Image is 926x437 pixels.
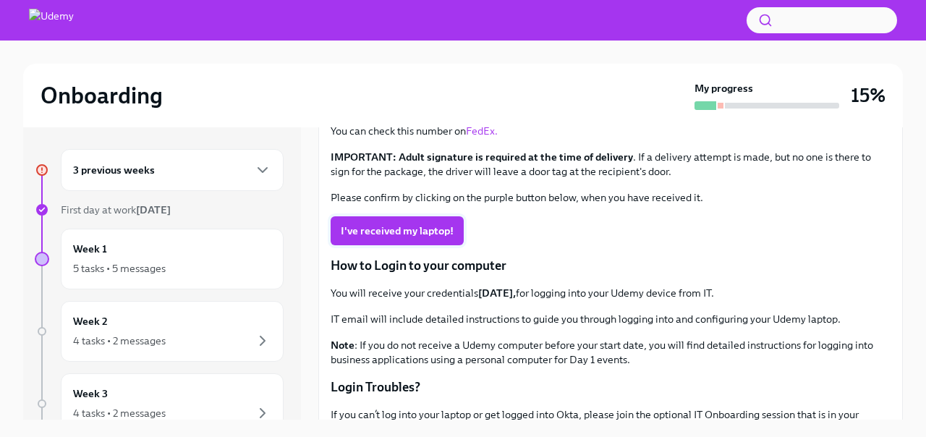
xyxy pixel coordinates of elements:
h6: 3 previous weeks [73,162,155,178]
img: Udemy [29,9,74,32]
a: Week 34 tasks • 2 messages [35,373,284,434]
div: 5 tasks • 5 messages [73,261,166,276]
strong: [DATE] [136,203,171,216]
div: 3 previous weeks [61,149,284,191]
p: . If a delivery attempt is made, but no one is there to sign for the package, the driver will lea... [331,150,891,179]
h6: Week 2 [73,313,108,329]
p: IT email will include detailed instructions to guide you through logging into and configuring you... [331,312,891,326]
span: I've received my laptop! [341,224,454,238]
h6: Week 1 [73,241,107,257]
a: Week 24 tasks • 2 messages [35,301,284,362]
h3: 15% [851,82,885,109]
div: 4 tasks • 2 messages [73,406,166,420]
div: 4 tasks • 2 messages [73,334,166,348]
strong: My progress [694,81,753,96]
h6: Week 3 [73,386,108,402]
p: How to Login to your computer [331,257,891,274]
a: First day at work[DATE] [35,203,284,217]
h2: Onboarding [41,81,163,110]
p: Please confirm by clicking on the purple button below, when you have received it. [331,190,891,205]
p: If you can’t log into your laptop or get logged into Okta, please join the optional IT Onboarding... [331,407,891,436]
a: FedEx. [466,124,498,137]
a: Week 15 tasks • 5 messages [35,229,284,289]
p: You will receive your credentials for logging into your Udemy device from IT. [331,286,891,300]
strong: IMPORTANT: Adult signature is required at the time of delivery [331,150,633,164]
p: Login Troubles? [331,378,891,396]
button: I've received my laptop! [331,216,464,245]
strong: Note [331,339,354,352]
strong: [DATE], [478,287,516,300]
p: : If you do not receive a Udemy computer before your start date, you will find detailed instructi... [331,338,891,367]
span: First day at work [61,203,171,216]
